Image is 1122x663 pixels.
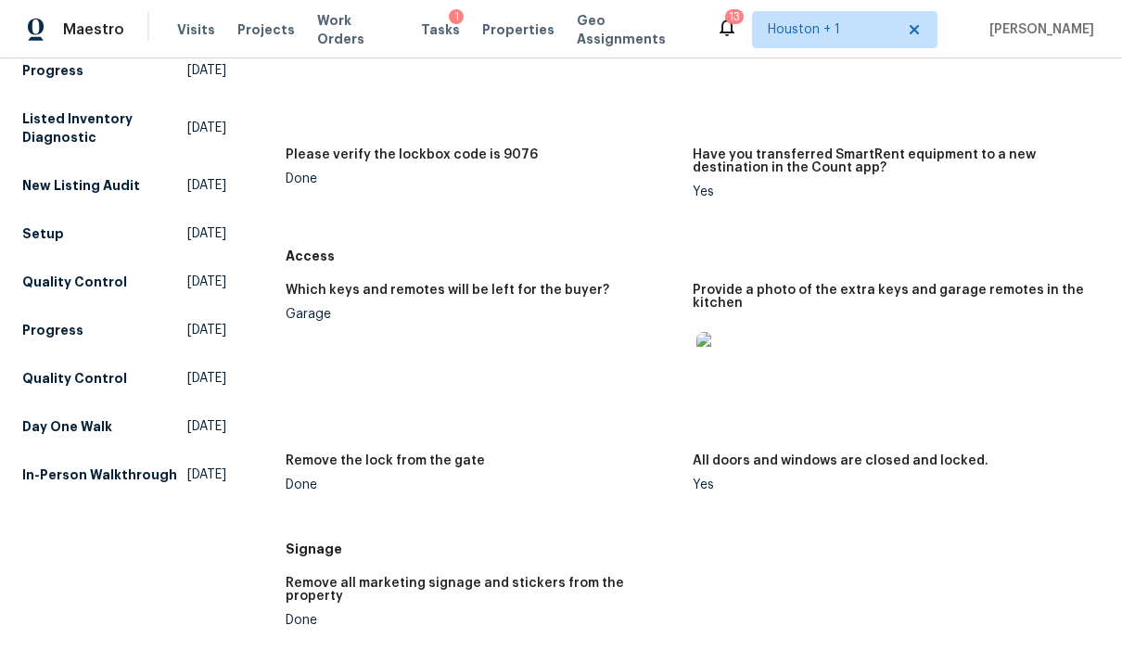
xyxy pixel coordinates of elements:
[22,176,140,195] h5: New Listing Audit
[187,321,226,339] span: [DATE]
[286,148,538,161] h5: Please verify the lockbox code is 9076
[693,185,1085,198] div: Yes
[187,176,226,195] span: [DATE]
[187,369,226,388] span: [DATE]
[421,23,460,36] span: Tasks
[187,417,226,436] span: [DATE]
[187,224,226,243] span: [DATE]
[187,273,226,291] span: [DATE]
[454,7,459,26] div: 1
[286,308,678,321] div: Garage
[22,465,177,484] h5: In-Person Walkthrough
[22,410,226,443] a: Day One Walk[DATE]
[286,577,678,603] h5: Remove all marketing signage and stickers from the property
[286,478,678,491] div: Done
[22,217,226,250] a: Setup[DATE]
[63,20,124,39] span: Maestro
[22,417,112,436] h5: Day One Walk
[22,273,127,291] h5: Quality Control
[286,454,485,467] h5: Remove the lock from the gate
[317,11,399,48] span: Work Orders
[286,247,1100,265] h5: Access
[982,20,1094,39] span: [PERSON_NAME]
[577,11,694,48] span: Geo Assignments
[768,20,895,39] span: Houston + 1
[286,172,678,185] div: Done
[693,284,1085,310] h5: Provide a photo of the extra keys and garage remotes in the kitchen
[22,321,83,339] h5: Progress
[693,454,988,467] h5: All doors and windows are closed and locked.
[693,148,1085,174] h5: Have you transferred SmartRent equipment to a new destination in the Count app?
[237,20,295,39] span: Projects
[22,362,226,395] a: Quality Control[DATE]
[187,61,226,80] span: [DATE]
[22,61,83,80] h5: Progress
[22,458,226,491] a: In-Person Walkthrough[DATE]
[482,20,555,39] span: Properties
[22,102,226,154] a: Listed Inventory Diagnostic[DATE]
[286,284,609,297] h5: Which keys and remotes will be left for the buyer?
[187,465,226,484] span: [DATE]
[22,224,64,243] h5: Setup
[22,369,127,388] h5: Quality Control
[22,169,226,202] a: New Listing Audit[DATE]
[729,7,740,26] div: 13
[187,119,226,137] span: [DATE]
[693,478,1085,491] div: Yes
[22,265,226,299] a: Quality Control[DATE]
[177,20,215,39] span: Visits
[22,109,187,147] h5: Listed Inventory Diagnostic
[286,540,1100,558] h5: Signage
[22,54,226,87] a: Progress[DATE]
[286,614,678,627] div: Done
[22,313,226,347] a: Progress[DATE]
